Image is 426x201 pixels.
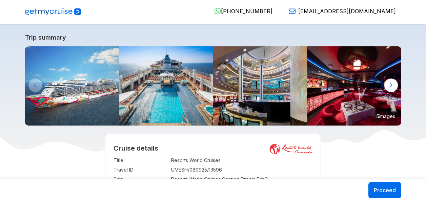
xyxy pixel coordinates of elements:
td: Travel ID [114,165,168,175]
a: [EMAIL_ADDRESS][DOMAIN_NAME] [283,8,396,15]
img: GentingDreambyResortsWorldCruises-KlookIndia.jpg [25,46,119,126]
button: Proceed [368,182,401,198]
span: [PHONE_NUMBER] [221,8,272,15]
td: Resorts World Cruises [171,156,313,165]
td: : [168,175,171,184]
img: WhatsApp [214,8,221,15]
a: [PHONE_NUMBER] [209,8,272,15]
td: UMESH/080925/13596 [171,165,313,175]
img: Email [289,8,296,15]
td: Ship [114,175,168,184]
h2: Cruise details [114,144,313,152]
img: 4.jpg [213,46,307,126]
a: Trip summary [25,34,401,41]
td: : [168,165,171,175]
td: : [168,156,171,165]
td: Resorts World Cruises Genting Dream RWC [171,175,313,184]
img: Main-Pool-800x533.jpg [119,46,213,126]
small: 5 images [374,111,398,121]
span: [EMAIL_ADDRESS][DOMAIN_NAME] [298,8,396,15]
img: 16.jpg [307,46,401,126]
td: Title [114,156,168,165]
